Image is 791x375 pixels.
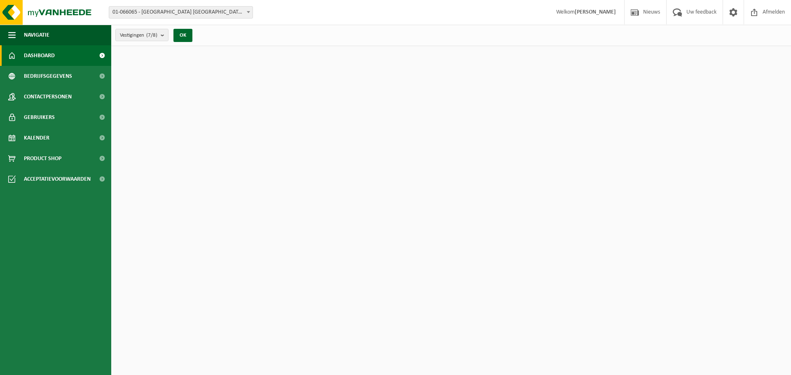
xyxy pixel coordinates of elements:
span: Bedrijfsgegevens [24,66,72,86]
span: Kalender [24,128,49,148]
strong: [PERSON_NAME] [575,9,616,15]
span: Contactpersonen [24,86,72,107]
span: Product Shop [24,148,61,169]
span: Vestigingen [120,29,157,42]
span: 01-066065 - BOMA NV - ANTWERPEN NOORDERLAAN - ANTWERPEN [109,7,253,18]
button: OK [173,29,192,42]
span: Gebruikers [24,107,55,128]
span: Dashboard [24,45,55,66]
button: Vestigingen(7/8) [115,29,168,41]
count: (7/8) [146,33,157,38]
span: Navigatie [24,25,49,45]
span: 01-066065 - BOMA NV - ANTWERPEN NOORDERLAAN - ANTWERPEN [109,6,253,19]
span: Acceptatievoorwaarden [24,169,91,189]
